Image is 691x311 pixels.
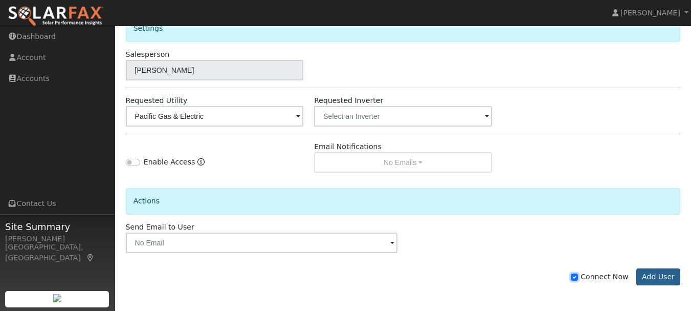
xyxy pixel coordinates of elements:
[636,268,681,286] button: Add User
[126,106,304,127] input: Select a Utility
[126,49,170,60] label: Salesperson
[620,9,680,17] span: [PERSON_NAME]
[144,157,195,168] label: Enable Access
[86,254,95,262] a: Map
[126,233,398,253] input: No Email
[571,274,578,281] input: Connect Now
[197,157,205,173] a: Enable Access
[5,234,109,244] div: [PERSON_NAME]
[8,6,104,27] img: SolarFax
[126,188,681,214] div: Actions
[53,294,61,302] img: retrieve
[314,95,383,106] label: Requested Inverter
[126,15,681,42] div: Settings
[5,242,109,263] div: [GEOGRAPHIC_DATA], [GEOGRAPHIC_DATA]
[571,272,628,282] label: Connect Now
[126,222,194,233] label: Send Email to User
[5,220,109,234] span: Site Summary
[126,95,188,106] label: Requested Utility
[126,60,304,80] input: Select a User
[314,106,492,127] input: Select an Inverter
[314,141,382,152] label: Email Notifications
